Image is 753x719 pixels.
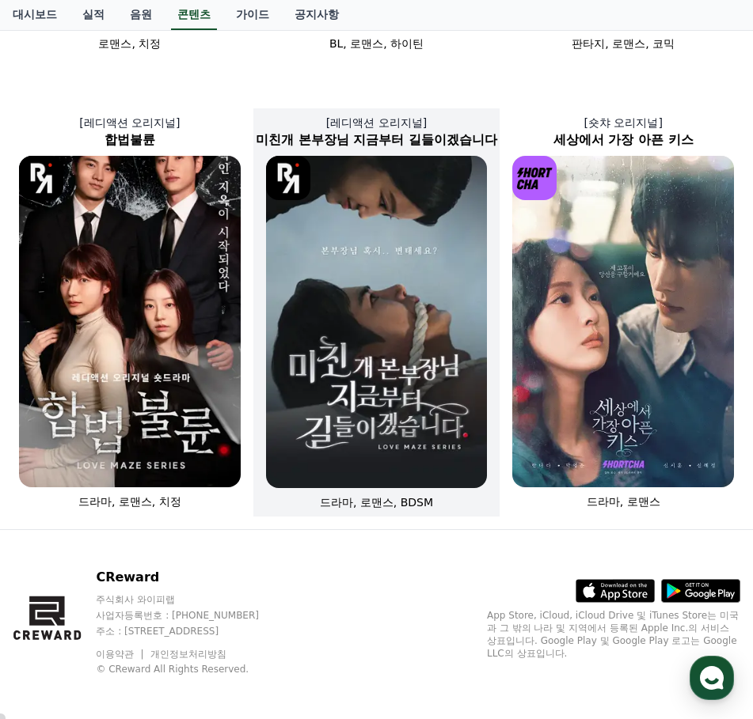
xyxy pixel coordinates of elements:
[500,102,747,523] a: [숏챠 오리지널] 세상에서 가장 아픈 키스 세상에서 가장 아픈 키스 [object Object] Logo 드라마, 로맨스
[96,649,146,660] a: 이용약관
[105,501,204,541] a: 대화
[6,102,253,523] a: [레디액션 오리지널] 합법불륜 합법불륜 [object Object] Logo 드라마, 로맨스, 치정
[150,649,226,660] a: 개인정보처리방침
[96,663,289,675] p: © CReward All Rights Reserved.
[96,625,289,638] p: 주소 : [STREET_ADDRESS]
[512,156,734,487] img: 세상에서 가장 아픈 키스
[266,156,488,488] img: 미친개 본부장님 지금부터 길들이겠습니다
[329,37,424,50] span: BL, 로맨스, 하이틴
[500,131,747,149] h2: 세상에서 가장 아픈 키스
[320,496,433,509] span: 드라마, 로맨스, BDSM
[6,115,253,131] p: [레디액션 오리지널]
[5,501,105,541] a: 홈
[253,131,500,149] h2: 미친개 본부장님 지금부터 길들이겠습니다
[50,525,59,538] span: 홈
[253,115,500,131] p: [레디액션 오리지널]
[98,37,161,50] span: 로맨스, 치정
[96,568,289,587] p: CReward
[266,156,310,200] img: [object Object] Logo
[500,115,747,131] p: [숏챠 오리지널]
[78,495,181,508] span: 드라마, 로맨스, 치정
[587,495,660,508] span: 드라마, 로맨스
[145,526,164,539] span: 대화
[96,609,289,622] p: 사업자등록번호 : [PHONE_NUMBER]
[572,37,675,50] span: 판타지, 로맨스, 코믹
[253,102,500,523] a: [레디액션 오리지널] 미친개 본부장님 지금부터 길들이겠습니다 미친개 본부장님 지금부터 길들이겠습니다 [object Object] Logo 드라마, 로맨스, BDSM
[19,156,63,200] img: [object Object] Logo
[19,156,241,487] img: 합법불륜
[204,501,304,541] a: 설정
[96,593,289,606] p: 주식회사 와이피랩
[487,609,740,660] p: App Store, iCloud, iCloud Drive 및 iTunes Store는 미국과 그 밖의 나라 및 지역에서 등록된 Apple Inc.의 서비스 상표입니다. Goo...
[512,156,557,200] img: [object Object] Logo
[245,525,264,538] span: 설정
[6,131,253,149] h2: 합법불륜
